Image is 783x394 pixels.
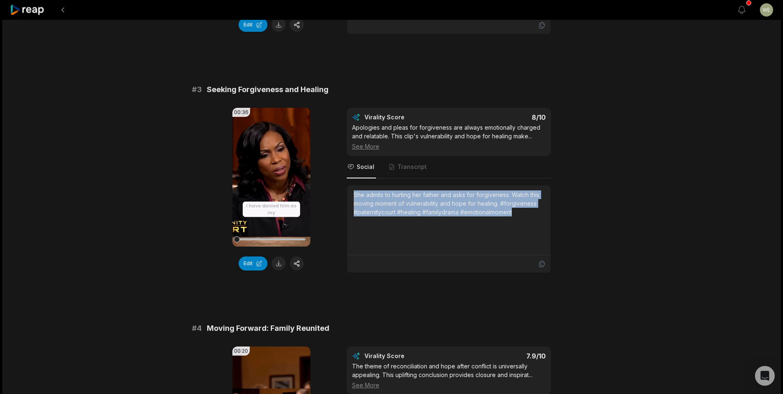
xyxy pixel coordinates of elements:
[457,113,546,121] div: 8 /10
[207,323,329,334] span: Moving Forward: Family Reunited
[457,352,546,360] div: 7.9 /10
[352,123,546,151] div: Apologies and pleas for forgiveness are always emotionally charged and relatable. This clip's vul...
[239,256,267,271] button: Edit
[397,163,427,171] span: Transcript
[347,156,551,178] nav: Tabs
[207,84,329,95] span: Seeking Forgiveness and Healing
[352,362,546,389] div: The theme of reconciliation and hope after conflict is universally appealing. This uplifting conc...
[239,18,267,32] button: Edit
[364,352,453,360] div: Virality Score
[192,84,202,95] span: # 3
[232,108,310,247] video: Your browser does not support mp4 format.
[755,366,775,386] div: Open Intercom Messenger
[352,381,546,389] div: See More
[352,142,546,151] div: See More
[192,323,202,334] span: # 4
[357,163,374,171] span: Social
[354,190,544,216] div: She admits to hurting her father and asks for forgiveness. Watch this moving moment of vulnerabil...
[364,113,453,121] div: Virality Score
